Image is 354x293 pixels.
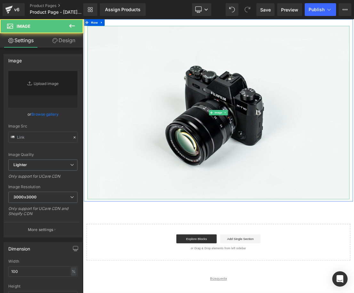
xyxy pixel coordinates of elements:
[43,33,84,48] a: Design
[8,54,22,63] div: Image
[8,185,77,189] div: Image Resolution
[83,3,97,16] a: New Library
[13,5,21,14] div: v6
[277,3,302,16] a: Preview
[31,109,59,120] a: Browse gallery
[187,130,200,137] span: Image
[13,162,27,167] b: Lighter
[8,259,77,264] div: Width
[8,284,77,289] div: Height
[105,7,141,12] div: Assign Products
[200,130,207,137] a: Expand / Collapse
[8,243,30,251] div: Dimension
[13,195,36,199] b: 3000x3000
[71,267,76,276] div: %
[30,3,94,8] a: Product Pages
[3,3,25,16] a: v6
[8,152,77,157] div: Image Quality
[260,6,271,13] span: Save
[339,3,351,16] button: More
[305,3,336,16] button: Publish
[17,24,30,29] span: Image
[8,124,77,128] div: Image Src
[8,266,77,277] input: auto
[8,111,77,118] div: or
[30,10,82,15] span: Product Page - [DATE] 16:31:06
[28,227,53,233] p: More settings
[241,3,254,16] button: Redo
[226,3,238,16] button: Undo
[309,7,325,12] span: Publish
[8,206,77,220] div: Only support for UCare CDN and Shopify CDN
[4,222,79,237] button: More settings
[332,271,348,287] div: Open Intercom Messenger
[8,174,77,183] div: Only support for UCare CDN
[281,6,298,13] span: Preview
[8,132,77,143] input: Link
